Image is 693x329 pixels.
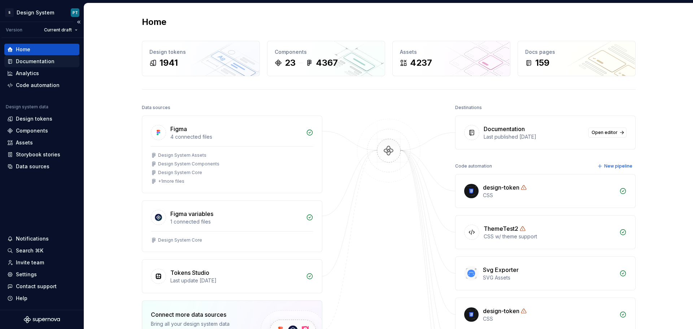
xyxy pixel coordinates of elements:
[170,125,187,133] div: Figma
[142,259,322,293] a: Tokens StudioLast update [DATE]
[158,152,206,158] div: Design System Assets
[16,163,49,170] div: Data sources
[604,163,632,169] span: New pipeline
[16,115,52,122] div: Design tokens
[142,116,322,193] a: Figma4 connected filesDesign System AssetsDesign System ComponentsDesign System Core+1more files
[1,5,82,20] button: SDesign SystemPT
[410,57,432,69] div: 4237
[44,27,72,33] span: Current draft
[4,56,79,67] a: Documentation
[158,170,202,176] div: Design System Core
[484,233,615,240] div: CSS w/ theme support
[535,57,549,69] div: 159
[4,161,79,172] a: Data sources
[4,293,79,304] button: Help
[483,274,615,281] div: SVG Assets
[4,257,79,268] a: Invite team
[16,151,60,158] div: Storybook stories
[41,25,81,35] button: Current draft
[24,316,60,323] svg: Supernova Logo
[4,44,79,55] a: Home
[158,178,184,184] div: + 1 more files
[142,103,170,113] div: Data sources
[142,16,166,28] h2: Home
[484,224,518,233] div: ThemeTest2
[149,48,252,56] div: Design tokens
[4,245,79,256] button: Search ⌘K
[73,10,78,16] div: PT
[525,48,628,56] div: Docs pages
[518,41,636,76] a: Docs pages159
[267,41,385,76] a: Components234367
[6,104,48,110] div: Design system data
[17,9,54,16] div: Design System
[4,137,79,148] a: Assets
[170,277,302,284] div: Last update [DATE]
[285,57,296,69] div: 23
[595,161,636,171] button: New pipeline
[316,57,338,69] div: 4367
[275,48,378,56] div: Components
[16,283,57,290] div: Contact support
[16,82,60,89] div: Code automation
[16,127,48,134] div: Components
[16,295,27,302] div: Help
[158,237,202,243] div: Design System Core
[4,68,79,79] a: Analytics
[484,125,525,133] div: Documentation
[5,8,14,17] div: S
[16,70,39,77] div: Analytics
[4,149,79,160] a: Storybook stories
[170,133,302,140] div: 4 connected files
[170,268,209,277] div: Tokens Studio
[400,48,503,56] div: Assets
[16,139,33,146] div: Assets
[142,41,260,76] a: Design tokens1941
[4,233,79,244] button: Notifications
[16,58,55,65] div: Documentation
[4,79,79,91] a: Code automation
[16,247,43,254] div: Search ⌘K
[392,41,510,76] a: Assets4237
[16,259,44,266] div: Invite team
[4,269,79,280] a: Settings
[142,200,322,252] a: Figma variables1 connected filesDesign System Core
[483,307,519,315] div: design-token
[158,161,219,167] div: Design System Components
[170,209,213,218] div: Figma variables
[151,310,248,319] div: Connect more data sources
[170,218,302,225] div: 1 connected files
[455,161,492,171] div: Code automation
[4,281,79,292] button: Contact support
[6,27,22,33] div: Version
[160,57,178,69] div: 1941
[4,113,79,125] a: Design tokens
[74,17,84,27] button: Collapse sidebar
[483,265,519,274] div: Svg Exporter
[4,125,79,137] a: Components
[483,192,615,199] div: CSS
[16,271,37,278] div: Settings
[16,235,49,242] div: Notifications
[588,127,627,138] a: Open editor
[16,46,30,53] div: Home
[455,103,482,113] div: Destinations
[484,133,584,140] div: Last published [DATE]
[483,315,615,322] div: CSS
[483,183,519,192] div: design-token
[592,130,618,135] span: Open editor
